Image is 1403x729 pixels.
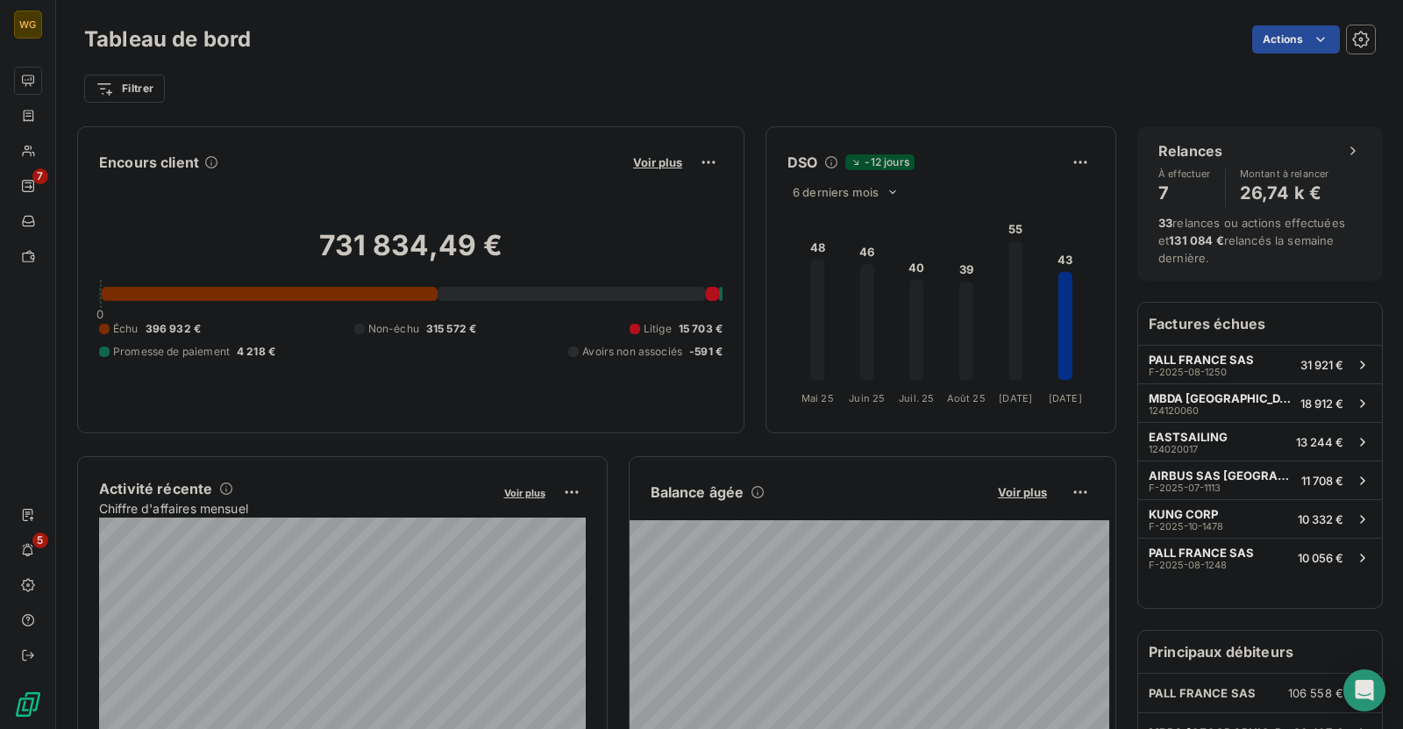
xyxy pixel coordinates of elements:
span: F-2025-07-1113 [1149,482,1221,493]
img: Logo LeanPay [14,690,42,718]
h6: DSO [787,152,817,173]
span: À effectuer [1158,168,1211,179]
span: Montant à relancer [1240,168,1329,179]
h3: Tableau de bord [84,24,251,55]
button: Actions [1252,25,1340,54]
span: Promesse de paiement [113,344,230,360]
button: MBDA [GEOGRAPHIC_DATA]12412006018 912 € [1138,383,1382,422]
span: Chiffre d'affaires mensuel [99,499,492,518]
span: 315 572 € [426,321,476,337]
span: KUNG CORP [1149,507,1218,521]
tspan: [DATE] [999,392,1032,404]
div: WG [14,11,42,39]
span: F-2025-10-1478 [1149,521,1223,532]
span: F-2025-08-1250 [1149,367,1227,377]
span: -12 jours [845,154,914,170]
tspan: Mai 25 [801,392,834,404]
button: Voir plus [993,484,1052,500]
button: Filtrer [84,75,165,103]
span: 0 [96,307,103,321]
span: Voir plus [998,485,1047,499]
tspan: Août 25 [947,392,986,404]
h6: Principaux débiteurs [1138,631,1382,673]
span: EASTSAILING [1149,430,1228,444]
span: Voir plus [504,487,545,499]
span: PALL FRANCE SAS [1149,353,1254,367]
h6: Relances [1158,140,1222,161]
span: PALL FRANCE SAS [1149,686,1256,700]
span: 396 932 € [146,321,201,337]
span: 4 218 € [237,344,275,360]
span: 10 332 € [1298,512,1343,526]
span: Non-échu [368,321,419,337]
div: Open Intercom Messenger [1343,669,1385,711]
h6: Activité récente [99,478,212,499]
span: Litige [644,321,672,337]
span: Voir plus [633,155,682,169]
h4: 7 [1158,179,1211,207]
tspan: Juil. 25 [899,392,934,404]
button: PALL FRANCE SASF-2025-08-125031 921 € [1138,345,1382,383]
span: 15 703 € [679,321,723,337]
h2: 731 834,49 € [99,228,723,281]
button: Voir plus [499,484,551,500]
h6: Factures échues [1138,303,1382,345]
span: Avoirs non associés [582,344,682,360]
span: AIRBUS SAS [GEOGRAPHIC_DATA] [1149,468,1294,482]
span: 6 derniers mois [793,185,879,199]
button: PALL FRANCE SASF-2025-08-124810 056 € [1138,538,1382,576]
span: 31 921 € [1300,358,1343,372]
span: -591 € [689,344,723,360]
span: 131 084 € [1169,233,1223,247]
span: 106 558 € [1288,686,1343,700]
span: relances ou actions effectuées et relancés la semaine dernière. [1158,216,1345,265]
span: 7 [32,168,48,184]
button: EASTSAILING12402001713 244 € [1138,422,1382,461]
span: 124120060 [1149,405,1199,416]
button: Voir plus [628,154,687,170]
span: 10 056 € [1298,551,1343,565]
h4: 26,74 k € [1240,179,1329,207]
span: 18 912 € [1300,397,1343,411]
span: 5 [32,532,48,548]
span: 124020017 [1149,444,1198,454]
span: 11 708 € [1301,474,1343,488]
span: MBDA [GEOGRAPHIC_DATA] [1149,391,1293,405]
span: PALL FRANCE SAS [1149,546,1254,560]
h6: Balance âgée [651,482,744,503]
span: F-2025-08-1248 [1149,560,1227,570]
tspan: Juin 25 [849,392,885,404]
span: 13 244 € [1296,435,1343,449]
button: KUNG CORPF-2025-10-147810 332 € [1138,499,1382,538]
span: 33 [1158,216,1172,230]
span: Échu [113,321,139,337]
tspan: [DATE] [1049,392,1082,404]
h6: Encours client [99,152,199,173]
button: AIRBUS SAS [GEOGRAPHIC_DATA]F-2025-07-111311 708 € [1138,461,1382,499]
